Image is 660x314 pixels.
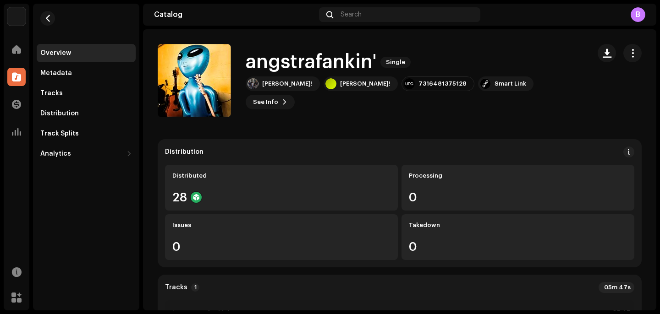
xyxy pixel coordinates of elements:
[40,110,79,117] div: Distribution
[380,57,411,68] span: Single
[37,145,136,163] re-m-nav-dropdown: Analytics
[247,78,258,89] img: 4bf4dd6e-9c7c-4976-b629-171719356ce1
[37,64,136,82] re-m-nav-item: Metadata
[40,150,71,157] div: Analytics
[40,70,72,77] div: Metadata
[191,283,199,292] p-badge: 1
[253,93,278,111] span: See Info
[599,282,634,293] div: 05m 47s
[37,125,136,143] re-m-nav-item: Track Splits
[246,95,295,109] button: See Info
[165,148,203,156] div: Distribution
[631,7,645,22] div: B
[7,7,26,26] img: 4d355f5d-9311-46a2-b30d-525bdb8252bf
[409,222,627,229] div: Takedown
[165,284,187,291] strong: Tracks
[418,80,467,87] div: 7316481375128
[172,172,390,179] div: Distributed
[37,84,136,103] re-m-nav-item: Tracks
[40,130,79,137] div: Track Splits
[40,90,63,97] div: Tracks
[340,80,390,87] div: [PERSON_NAME]!
[341,11,362,18] span: Search
[40,49,71,57] div: Overview
[154,11,315,18] div: Catalog
[246,52,377,73] h1: angstrafankin'
[262,80,313,87] div: [PERSON_NAME]!
[495,80,526,87] div: Smart Link
[37,104,136,123] re-m-nav-item: Distribution
[172,222,390,229] div: Issues
[409,172,627,179] div: Processing
[37,44,136,62] re-m-nav-item: Overview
